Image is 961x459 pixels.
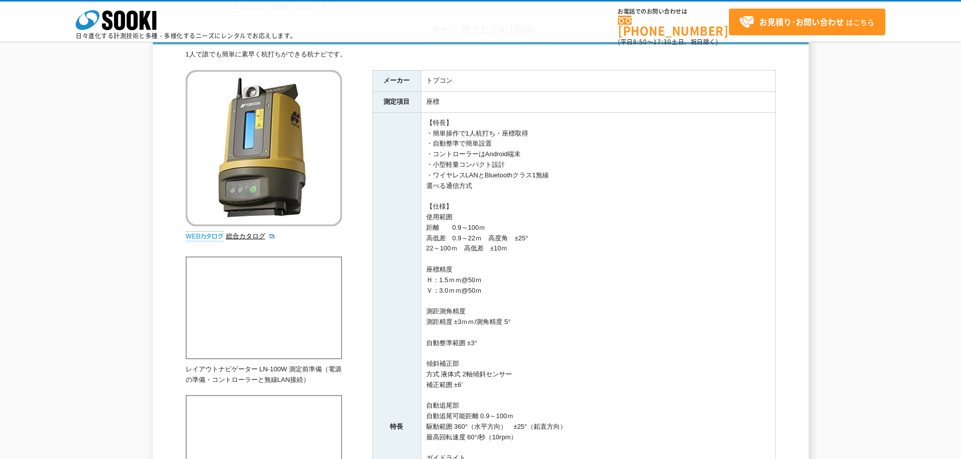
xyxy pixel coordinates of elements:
[653,37,671,46] span: 17:30
[76,33,297,39] p: 日々進化する計測技術と多種・多様化するニーズにレンタルでお応えします。
[186,364,342,385] p: レイアウトナビゲーター LN-100W 測定前準備（電源の準備・コントローラーと無線LAN接続）
[226,232,275,240] a: 総合カタログ
[618,9,729,15] span: お電話でのお問い合わせは
[618,16,729,36] a: [PHONE_NUMBER]
[729,9,885,35] a: お見積り･お問い合わせはこちら
[739,15,874,30] span: はこちら
[421,91,775,112] td: 座標
[186,231,223,241] img: webカタログ
[372,91,421,112] th: 測定項目
[633,37,647,46] span: 8:50
[186,49,776,60] div: 1人で誰でも簡単に素早く杭打ちができる杭ナビです。
[759,16,844,28] strong: お見積り･お問い合わせ
[421,71,775,92] td: トプコン
[618,37,718,46] span: (平日 ～ 土日、祝日除く)
[372,71,421,92] th: メーカー
[186,70,342,226] img: 杭ナビ LN-100W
